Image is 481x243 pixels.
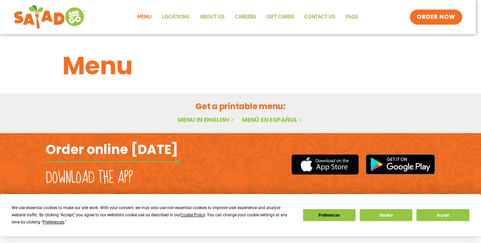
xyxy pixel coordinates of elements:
img: google_play [366,154,435,175]
div: We use essential cookies to make our site work. With your consent, we may also use non-essential ... [12,204,294,226]
img: new-SAG-logo-768×292 [14,3,86,31]
button: Preferences [303,209,356,221]
a: Menú en español [242,115,303,124]
a: FAQs [341,9,363,25]
h2: Download the app [46,168,133,188]
a: Locations [157,9,195,25]
button: Accept [416,209,469,221]
a: ORDER NOW [410,10,462,25]
a: GIFT CARDS [261,9,299,25]
a: About Us [195,9,230,25]
a: Menu [132,9,157,25]
a: Menu in English [178,115,235,124]
span: Preferences [43,220,64,225]
h1: Menu [63,47,418,84]
img: fork [46,160,182,164]
nav: Menu [132,9,363,25]
a: Contact Us [299,9,341,25]
img: appstore [291,153,359,176]
h2: Get a printable menu: [63,100,418,112]
a: Careers [230,9,261,25]
span: ORDER NOW [417,13,455,21]
button: Decline [360,209,412,221]
span: Cookie Policy [180,213,205,217]
h2: Order online [DATE] [46,141,178,158]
